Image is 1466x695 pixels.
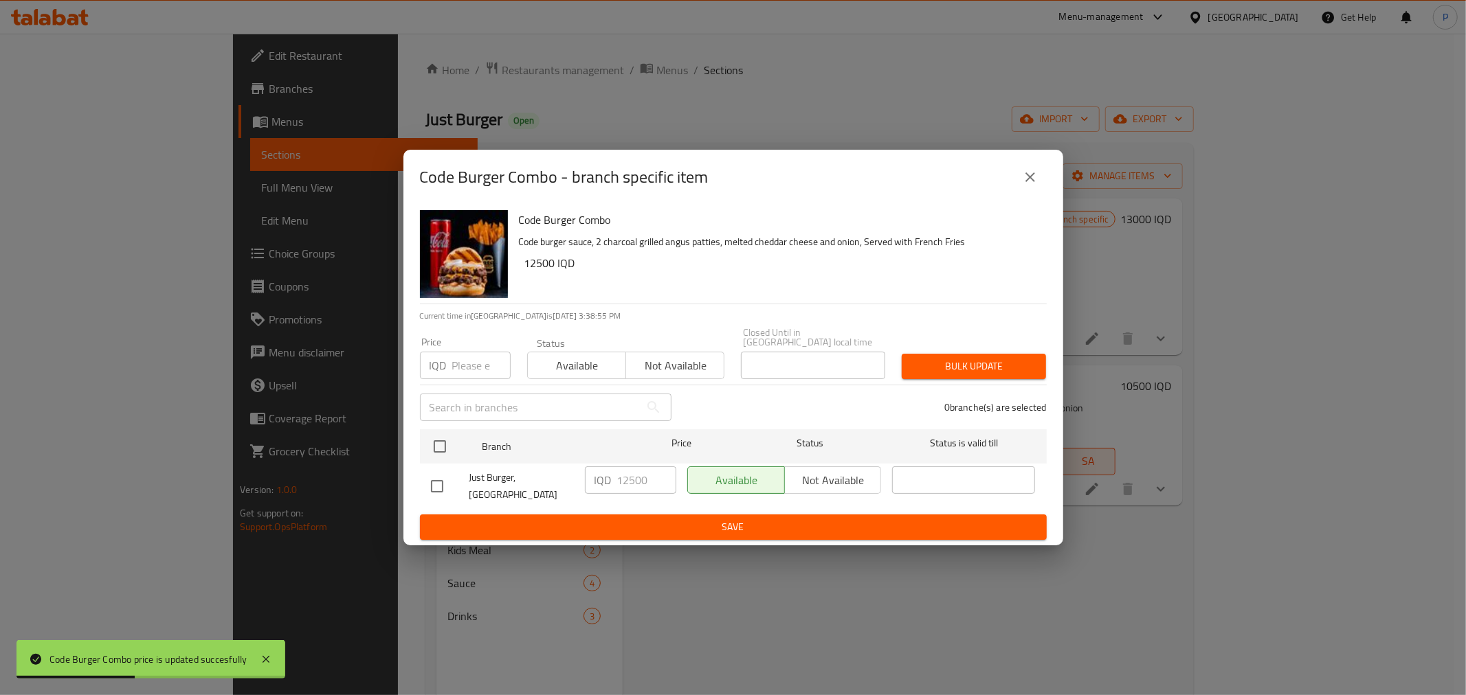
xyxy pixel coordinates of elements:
[519,210,1036,229] h6: Code Burger Combo
[632,356,719,376] span: Not available
[420,210,508,298] img: Code Burger Combo
[420,514,1047,540] button: Save
[431,519,1036,536] span: Save
[469,469,574,503] span: Just Burger, [GEOGRAPHIC_DATA]
[527,352,626,379] button: Available
[902,354,1046,379] button: Bulk update
[482,438,625,455] span: Branch
[636,435,727,452] span: Price
[49,652,247,667] div: Code Burger Combo price is updated succesfully
[420,166,709,188] h2: Code Burger Combo - branch specific item
[944,400,1047,414] p: 0 branche(s) are selected
[533,356,621,376] span: Available
[452,352,511,379] input: Please enter price
[738,435,881,452] span: Status
[892,435,1035,452] span: Status is valid till
[519,233,1036,251] p: Code burger sauce, 2 charcoal grilled angus patties, melted cheddar cheese and onion, Served with...
[524,253,1036,273] h6: 12500 IQD
[913,358,1035,375] span: Bulk update
[625,352,724,379] button: Not available
[420,310,1047,322] p: Current time in [GEOGRAPHIC_DATA] is [DATE] 3:38:55 PM
[1014,161,1047,194] button: close
[617,466,676,494] input: Please enter price
[420,394,640,421] input: Search in branches
[430,357,447,374] p: IQD
[595,472,612,488] p: IQD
